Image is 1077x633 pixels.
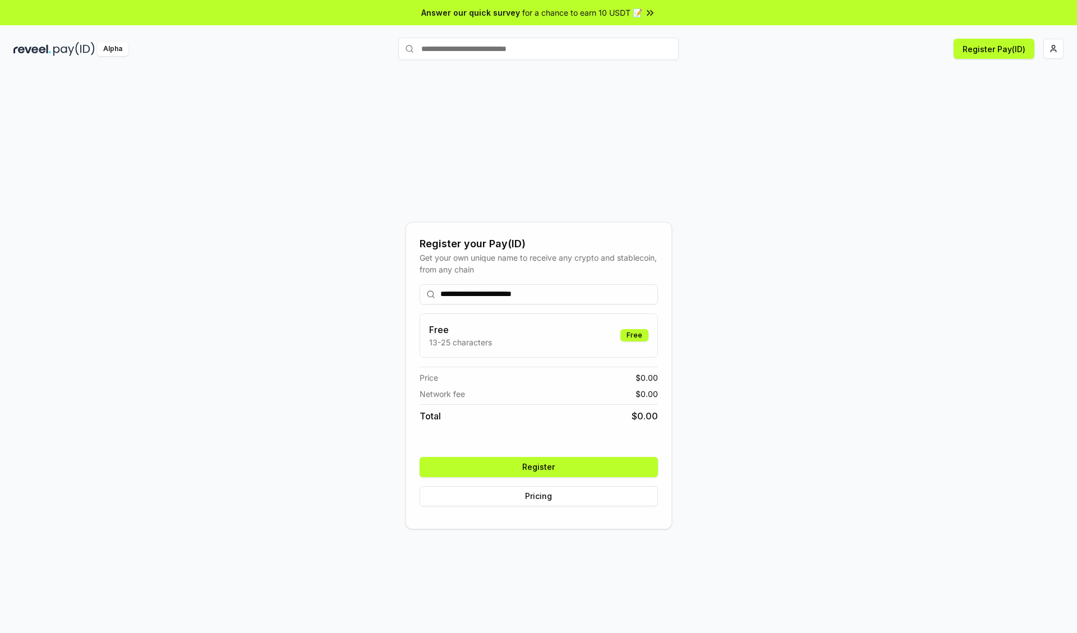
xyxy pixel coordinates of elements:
[620,329,648,341] div: Free
[420,457,658,477] button: Register
[429,336,492,348] p: 13-25 characters
[53,42,95,56] img: pay_id
[97,42,128,56] div: Alpha
[632,409,658,423] span: $ 0.00
[429,323,492,336] h3: Free
[13,42,51,56] img: reveel_dark
[420,252,658,275] div: Get your own unique name to receive any crypto and stablecoin, from any chain
[421,7,520,19] span: Answer our quick survey
[522,7,642,19] span: for a chance to earn 10 USDT 📝
[420,486,658,506] button: Pricing
[636,388,658,400] span: $ 0.00
[420,236,658,252] div: Register your Pay(ID)
[420,409,441,423] span: Total
[954,39,1034,59] button: Register Pay(ID)
[420,372,438,384] span: Price
[420,388,465,400] span: Network fee
[636,372,658,384] span: $ 0.00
